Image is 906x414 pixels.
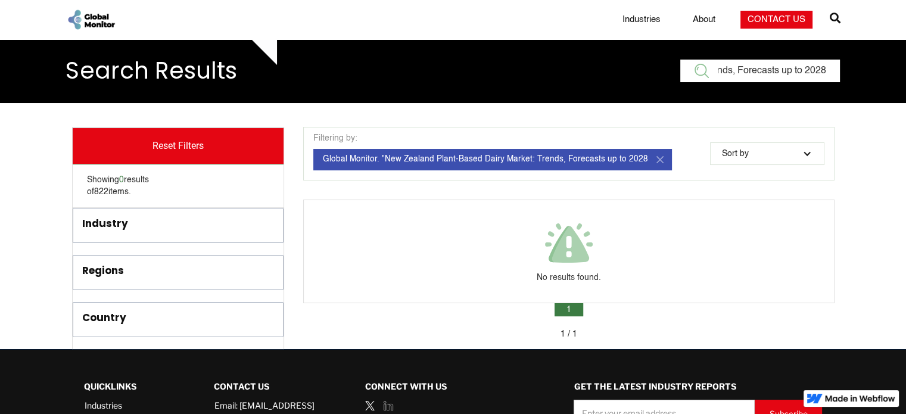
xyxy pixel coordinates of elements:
a: Industry [73,208,284,242]
input: Search here... [680,60,840,82]
div: Regions [82,263,124,278]
span: 822 [94,188,108,196]
span: 0 [119,176,124,184]
div: Industry [82,216,128,231]
div: List [303,303,834,340]
a: Industries [85,400,167,412]
a: home [66,8,116,31]
a:  [830,8,840,32]
div: Global Monitor. "New Zealand Plant-Based Dairy Market: Trends, Forecasts up to 2028 [323,154,648,166]
a: Regions [73,256,284,289]
a: Contact Us [740,11,812,29]
strong: GET THE LATEST INDUSTRY REPORTS [574,381,736,391]
h1: Search Results [66,58,236,84]
a: Reset Filters [73,128,284,164]
div: Sort by [710,142,824,165]
a: Country [73,303,284,336]
div: No results found. [537,272,601,284]
div: Country [82,310,126,325]
div: Filtering by: [313,132,357,144]
span:  [830,10,840,26]
a: 1 [555,303,583,316]
a: About [686,14,723,26]
strong: Connect with us [365,381,447,391]
img: Made in Webflow [825,395,895,402]
img: close icon [653,152,667,167]
div: QUICKLINKS [84,373,167,400]
div: Page 1 of 1 [303,328,834,340]
strong: Contact Us [214,381,269,391]
a: Industries [615,14,668,26]
div: Sort by [722,148,749,160]
div: Showing results of items. [73,174,284,198]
